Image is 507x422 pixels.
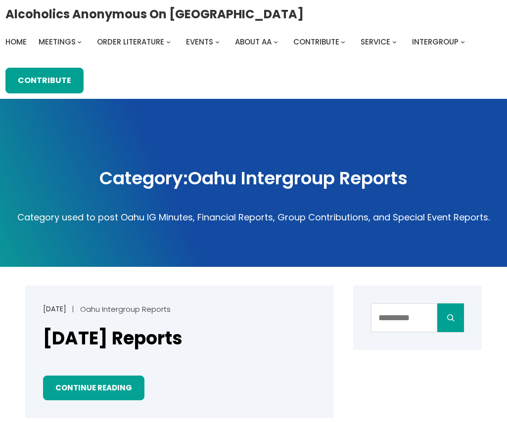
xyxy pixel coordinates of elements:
[77,40,82,44] button: Meetings submenu
[5,68,84,93] a: Contribute
[461,40,465,44] button: Intergroup submenu
[341,40,345,44] button: Contribute submenu
[43,304,66,314] a: [DATE]
[39,37,76,47] span: Meetings
[80,304,171,314] a: Oahu Intergroup Reports
[43,376,144,401] a: Continue Reading
[361,37,390,47] span: Service
[361,35,390,49] a: Service
[188,166,408,191] span: Oahu Intergroup Reports
[9,210,498,225] p: Category used to post Oahu IG Minutes, Financial Reports, Group Contributions, and Special Event ...
[5,3,304,25] a: Alcoholics Anonymous on [GEOGRAPHIC_DATA]
[437,303,464,332] button: Search
[412,35,459,49] a: Intergroup
[293,37,339,47] span: Contribute
[5,37,27,47] span: Home
[5,35,27,49] a: Home
[43,327,183,351] a: [DATE] Reports
[5,35,468,49] nav: Intergroup
[39,35,76,49] a: Meetings
[412,37,459,47] span: Intergroup
[186,37,213,47] span: Events
[235,37,272,47] span: About AA
[274,40,278,44] button: About AA submenu
[9,167,498,191] h1: Category:
[392,40,397,44] button: Service submenu
[235,35,272,49] a: About AA
[215,40,220,44] button: Events submenu
[97,37,164,47] span: Order Literature
[186,35,213,49] a: Events
[293,35,339,49] a: Contribute
[166,40,171,44] button: Order Literature submenu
